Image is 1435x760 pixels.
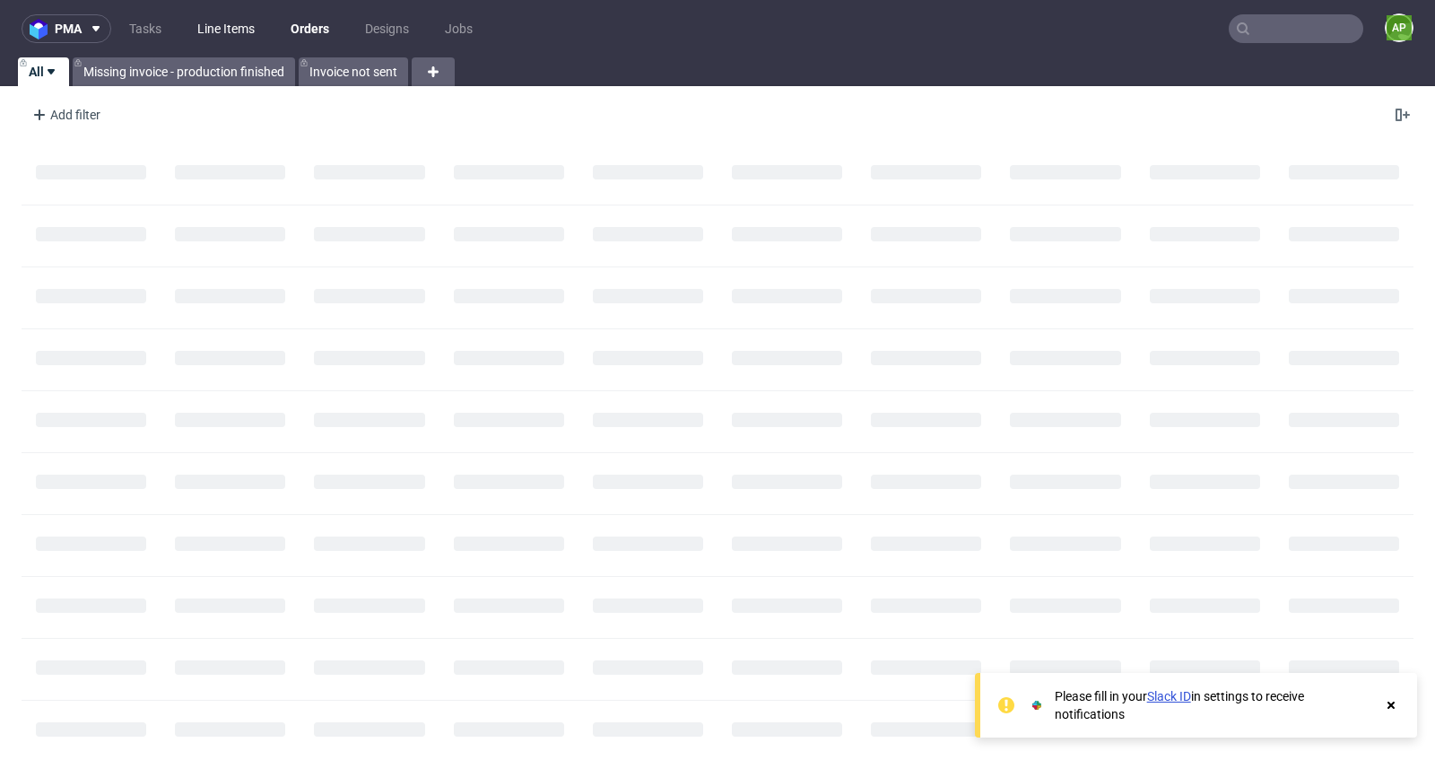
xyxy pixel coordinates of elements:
[18,57,69,86] a: All
[1387,15,1412,40] figcaption: AP
[187,14,265,43] a: Line Items
[434,14,483,43] a: Jobs
[30,19,55,39] img: logo
[1147,689,1191,703] a: Slack ID
[73,57,295,86] a: Missing invoice - production finished
[25,100,104,129] div: Add filter
[1055,687,1374,723] div: Please fill in your in settings to receive notifications
[1028,696,1046,714] img: Slack
[354,14,420,43] a: Designs
[299,57,408,86] a: Invoice not sent
[55,22,82,35] span: pma
[22,14,111,43] button: pma
[118,14,172,43] a: Tasks
[280,14,340,43] a: Orders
